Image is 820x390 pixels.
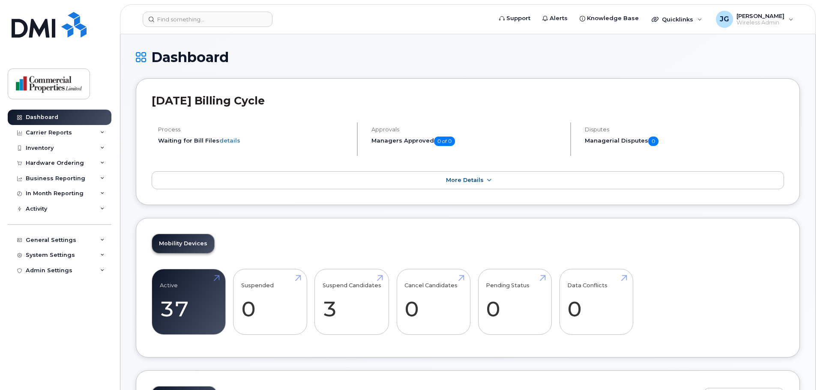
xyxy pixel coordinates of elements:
[567,274,625,330] a: Data Conflicts 0
[434,137,455,146] span: 0 of 0
[152,234,214,253] a: Mobility Devices
[404,274,462,330] a: Cancel Candidates 0
[323,274,381,330] a: Suspend Candidates 3
[486,274,544,330] a: Pending Status 0
[160,274,218,330] a: Active 37
[446,177,484,183] span: More Details
[648,137,658,146] span: 0
[241,274,299,330] a: Suspended 0
[158,137,350,145] li: Waiting for Bill Files
[585,126,784,133] h4: Disputes
[136,50,800,65] h1: Dashboard
[585,137,784,146] h5: Managerial Disputes
[371,126,563,133] h4: Approvals
[158,126,350,133] h4: Process
[152,94,784,107] h2: [DATE] Billing Cycle
[219,137,240,144] a: details
[371,137,563,146] h5: Managers Approved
